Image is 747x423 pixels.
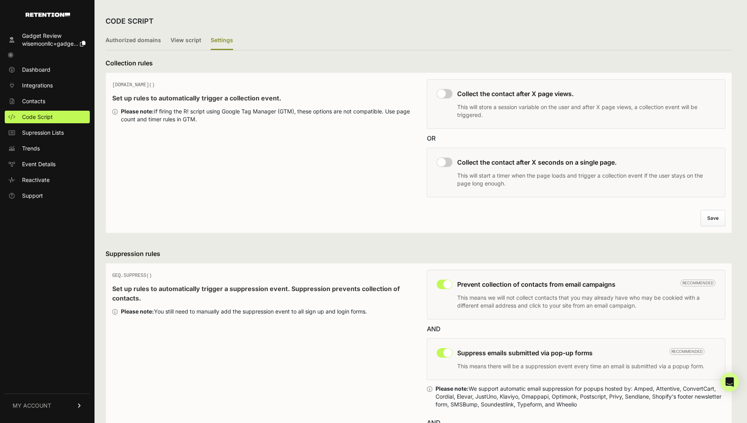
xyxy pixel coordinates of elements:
[5,111,90,123] a: Code Script
[457,294,716,310] p: This means we will not collect contacts that you may already have who may be cookied with a diffe...
[106,32,161,50] label: Authorized domains
[5,174,90,186] a: Reactivate
[22,82,53,89] span: Integrations
[720,373,739,391] div: Open Intercom Messenger
[5,30,90,50] a: Gadget Review wisemoonllc+gadge...
[5,126,90,139] a: Supression Lists
[457,89,716,98] h3: Collect the contact after X page views.
[457,348,704,358] h3: Suppress emails submitted via pop-up forms
[106,58,732,68] h3: Collection rules
[680,280,715,286] span: Recommended
[427,134,726,143] div: OR
[5,142,90,155] a: Trends
[669,348,704,355] span: Recommended
[22,192,43,200] span: Support
[106,16,154,27] h2: CODE SCRIPT
[106,249,732,258] h3: Suppression rules
[121,308,154,315] strong: Please note:
[22,160,56,168] span: Event Details
[22,176,50,184] span: Reactivate
[5,158,90,171] a: Event Details
[121,108,154,115] strong: Please note:
[112,82,155,88] span: [DOMAIN_NAME]()
[22,40,78,47] span: wisemoonllc+gadge...
[13,402,51,410] span: MY ACCOUNT
[22,129,64,137] span: Supression Lists
[112,94,281,102] strong: Set up rules to automatically trigger a collection event.
[22,32,85,40] div: Gadget Review
[22,145,40,152] span: Trends
[5,393,90,417] a: MY ACCOUNT
[5,79,90,92] a: Integrations
[457,103,716,119] p: This will store a session variable on the user and after X page views, a collection event will be...
[121,308,367,315] div: You still need to manually add the suppression event to all sign up and login forms.
[457,280,716,289] h3: Prevent collection of contacts from email campaigns
[26,13,70,17] img: Retention.com
[22,113,53,121] span: Code Script
[112,285,400,302] strong: Set up rules to automatically trigger a suppression event. Suppression prevents collection of con...
[5,63,90,76] a: Dashboard
[22,97,45,105] span: Contacts
[701,210,725,226] button: Save
[436,385,726,408] div: We support automatic email suppression for popups hosted by: Amped, Attentive, ConvertCart, Cordi...
[436,385,469,392] strong: Please note:
[121,108,411,123] div: If firing the R! script using Google Tag Manager (GTM), these options are not compatible. Use pag...
[211,32,233,50] label: Settings
[22,66,50,74] span: Dashboard
[112,273,152,278] span: GEQ.SUPPRESS()
[427,324,726,334] div: AND
[5,189,90,202] a: Support
[171,32,201,50] label: View script
[5,95,90,108] a: Contacts
[457,172,716,187] p: This will start a timer when the page loads and trigger a collection event if the user stays on t...
[457,362,704,370] p: This means there will be a suppression event every time an email is submitted via a popup form.
[457,158,716,167] h3: Collect the contact after X seconds on a single page.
